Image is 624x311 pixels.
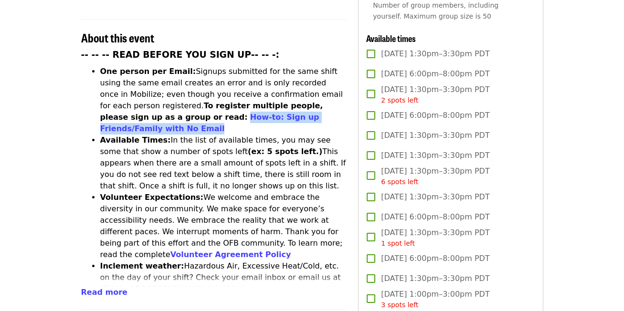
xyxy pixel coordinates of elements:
[381,150,489,161] span: [DATE] 1:30pm–3:30pm PDT
[381,239,415,247] span: 1 spot left
[100,113,319,133] a: How-to: Sign up Friends/Family with No Email
[381,178,418,186] span: 6 spots left
[100,101,323,122] strong: To register multiple people, please sign up as a group or read:
[381,227,489,249] span: [DATE] 1:30pm–3:30pm PDT
[381,96,418,104] span: 2 spots left
[81,50,280,60] strong: -- -- -- READ BEFORE YOU SIGN UP-- -- -:
[100,135,171,145] strong: Available Times:
[81,288,127,297] span: Read more
[381,289,489,310] span: [DATE] 1:00pm–3:00pm PDT
[373,1,498,20] span: Number of group members, including yourself. Maximum group size is 50
[248,147,322,156] strong: (ex: 5 spots left.)
[381,211,489,223] span: [DATE] 6:00pm–8:00pm PDT
[381,166,489,187] span: [DATE] 1:30pm–3:30pm PDT
[100,67,196,76] strong: One person per Email:
[381,191,489,203] span: [DATE] 1:30pm–3:30pm PDT
[381,84,489,105] span: [DATE] 1:30pm–3:30pm PDT
[100,193,204,202] strong: Volunteer Expectations:
[381,110,489,121] span: [DATE] 6:00pm–8:00pm PDT
[81,29,154,46] span: About this event
[381,253,489,264] span: [DATE] 6:00pm–8:00pm PDT
[100,261,184,270] strong: Inclement weather:
[381,130,489,141] span: [DATE] 1:30pm–3:30pm PDT
[366,32,416,44] span: Available times
[381,68,489,80] span: [DATE] 6:00pm–8:00pm PDT
[381,48,489,60] span: [DATE] 1:30pm–3:30pm PDT
[381,273,489,284] span: [DATE] 1:30pm–3:30pm PDT
[100,66,347,135] li: Signups submitted for the same shift using the same email creates an error and is only recorded o...
[381,301,418,309] span: 3 spots left
[100,135,347,192] li: In the list of available times, you may see some that show a number of spots left This appears wh...
[81,287,127,298] button: Read more
[100,192,347,260] li: We welcome and embrace the diversity in our community. We make space for everyone’s accessibility...
[170,250,291,259] a: Volunteer Agreement Policy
